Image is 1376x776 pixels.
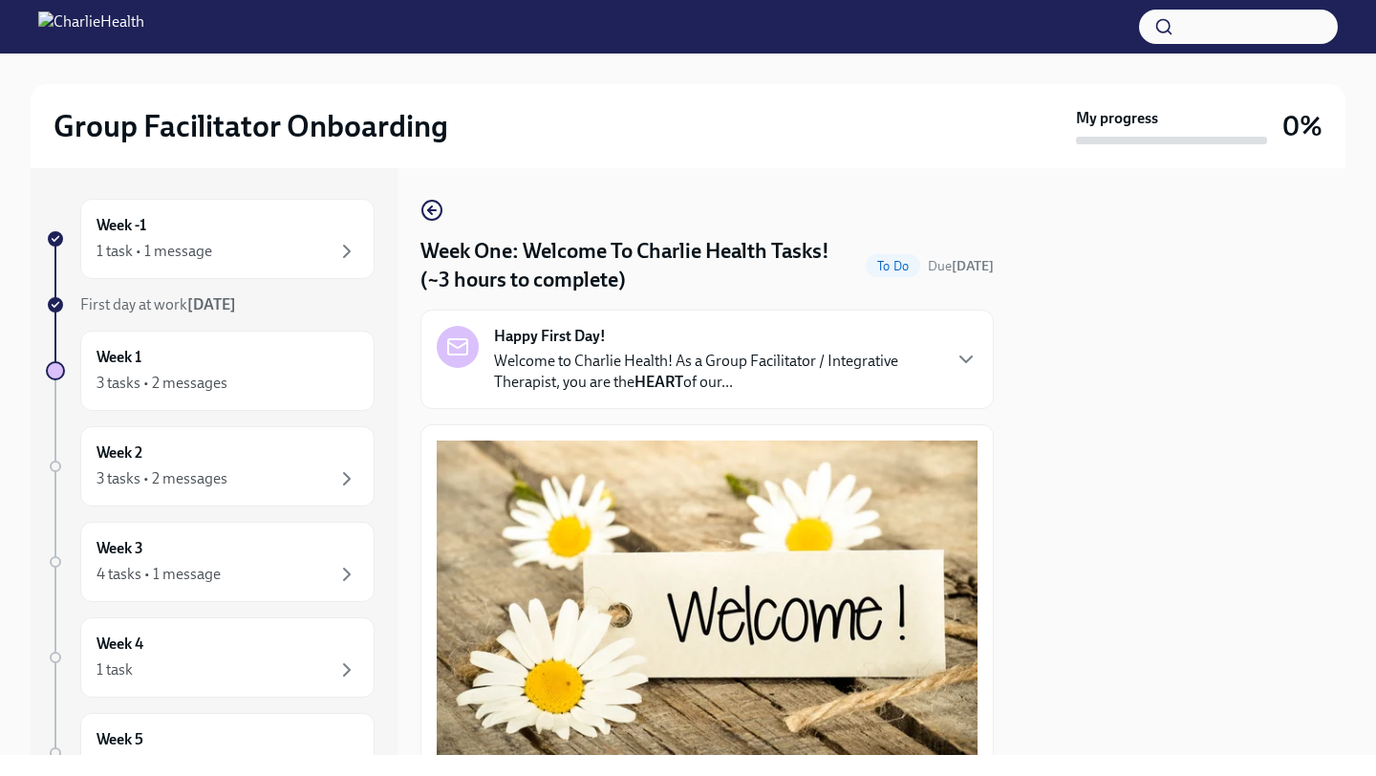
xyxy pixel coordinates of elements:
h3: 0% [1282,109,1322,143]
div: 3 tasks • 2 messages [97,468,227,489]
strong: HEART [634,373,683,391]
h2: Group Facilitator Onboarding [54,107,448,145]
strong: [DATE] [187,295,236,313]
a: Week 34 tasks • 1 message [46,522,375,602]
span: September 2nd, 2025 10:00 [928,257,994,275]
div: 4 tasks • 1 message [97,564,221,585]
h6: Week 5 [97,729,143,750]
h6: Week -1 [97,215,146,236]
a: Week 13 tasks • 2 messages [46,331,375,411]
a: Week 41 task [46,617,375,698]
h6: Week 3 [97,538,143,559]
h6: Week 2 [97,442,142,463]
span: Due [928,258,994,274]
span: To Do [866,259,920,273]
h6: Week 4 [97,634,143,655]
h4: Week One: Welcome To Charlie Health Tasks! (~3 hours to complete) [420,237,858,294]
a: Week -11 task • 1 message [46,199,375,279]
strong: [DATE] [952,258,994,274]
div: 1 task [97,659,133,680]
a: First day at work[DATE] [46,294,375,315]
div: 1 task • 1 message [97,241,212,262]
img: CharlieHealth [38,11,144,42]
button: Zoom image [437,441,978,765]
div: 3 tasks • 2 messages [97,373,227,394]
span: First day at work [80,295,236,313]
strong: My progress [1076,108,1158,129]
p: Welcome to Charlie Health! As a Group Facilitator / Integrative Therapist, you are the of our... [494,351,939,393]
a: Week 23 tasks • 2 messages [46,426,375,507]
h6: Week 1 [97,347,141,368]
strong: Happy First Day! [494,326,606,347]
